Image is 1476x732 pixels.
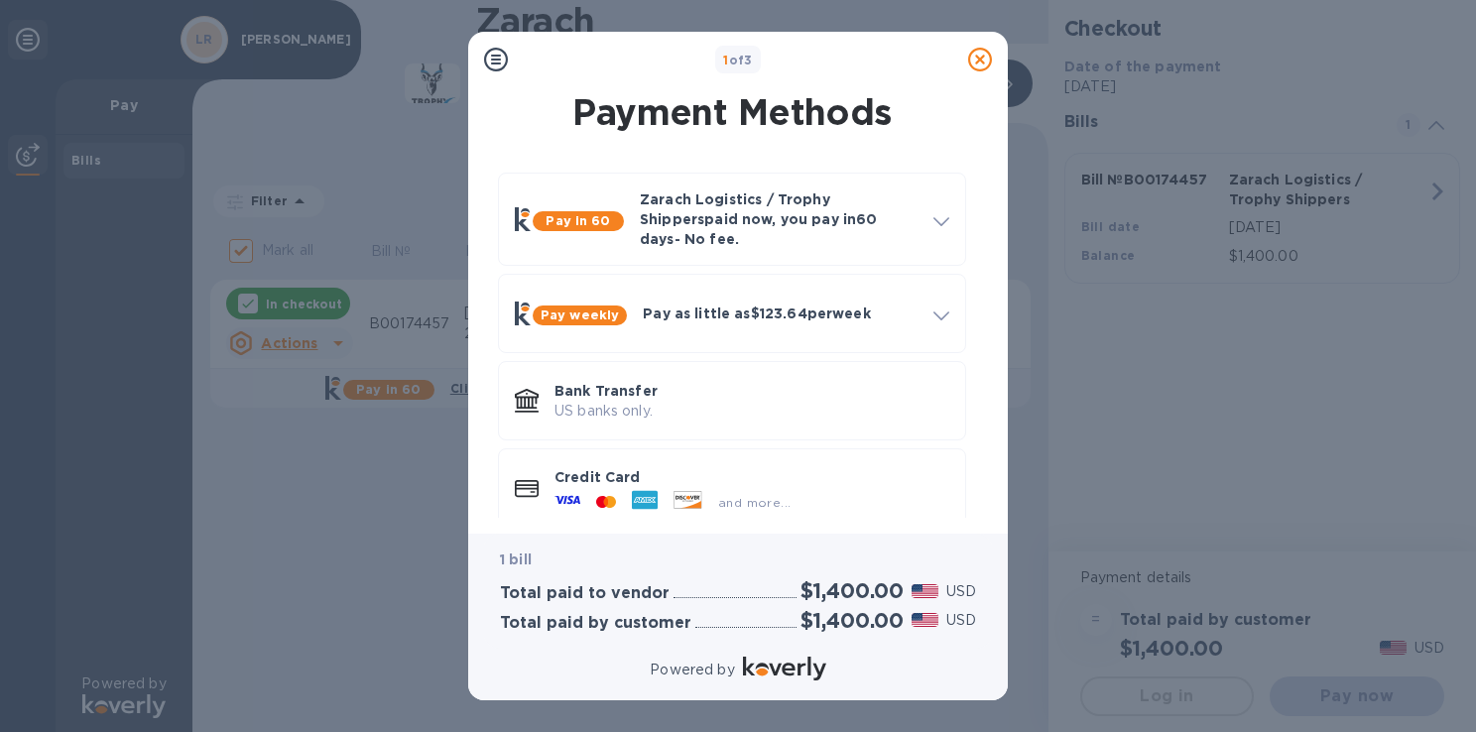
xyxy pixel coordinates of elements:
img: Logo [743,657,826,680]
p: Bank Transfer [554,381,949,401]
b: Pay in 60 [546,213,610,228]
b: 1 bill [500,551,532,567]
span: and more... [718,495,791,510]
img: USD [912,584,938,598]
h2: $1,400.00 [800,608,904,633]
h2: $1,400.00 [800,578,904,603]
p: Powered by [650,660,734,680]
p: USD [946,581,976,602]
b: of 3 [723,53,753,67]
p: Pay as little as $123.64 per week [643,304,918,323]
p: Credit Card [554,467,949,487]
span: 1 [723,53,728,67]
h3: Total paid by customer [500,614,691,633]
b: Pay weekly [541,307,619,322]
h1: Payment Methods [494,91,970,133]
h3: Total paid to vendor [500,584,670,603]
p: Zarach Logistics / Trophy Shippers paid now, you pay in 60 days - No fee. [640,189,918,249]
p: US banks only. [554,401,949,422]
p: USD [946,610,976,631]
img: USD [912,613,938,627]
